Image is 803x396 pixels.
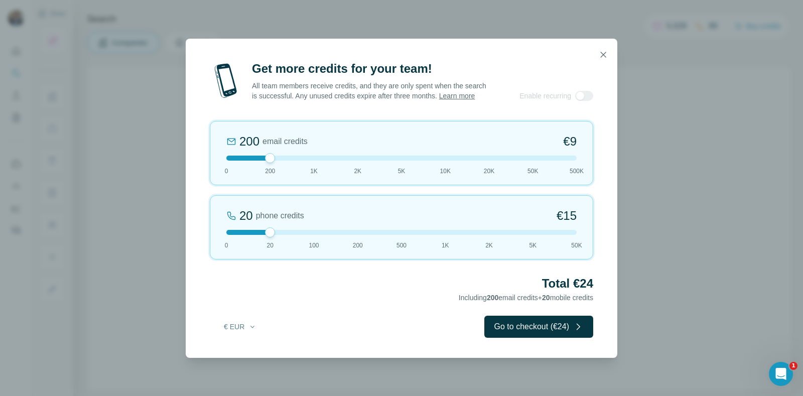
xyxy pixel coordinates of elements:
[225,241,228,250] span: 0
[563,134,577,150] span: €9
[353,241,363,250] span: 200
[225,167,228,176] span: 0
[439,92,475,100] a: Learn more
[789,362,797,370] span: 1
[239,208,253,224] div: 20
[769,362,793,386] iframe: Intercom live chat
[527,167,538,176] span: 50K
[262,136,308,148] span: email credits
[529,241,537,250] span: 5K
[557,208,577,224] span: €15
[265,167,275,176] span: 200
[484,316,593,338] button: Go to checkout (€24)
[571,241,582,250] span: 50K
[519,91,571,101] span: Enable recurring
[396,241,407,250] span: 500
[570,167,584,176] span: 500K
[252,81,487,101] p: All team members receive credits, and they are only spent when the search is successful. Any unus...
[267,241,274,250] span: 20
[398,167,406,176] span: 5K
[217,318,263,336] button: € EUR
[485,241,493,250] span: 2K
[440,167,451,176] span: 10K
[210,276,593,292] h2: Total €24
[459,294,593,302] span: Including email credits + mobile credits
[309,241,319,250] span: 100
[542,294,550,302] span: 20
[354,167,361,176] span: 2K
[239,134,259,150] div: 200
[442,241,449,250] span: 1K
[484,167,494,176] span: 20K
[310,167,318,176] span: 1K
[256,210,304,222] span: phone credits
[487,294,498,302] span: 200
[210,61,242,101] img: mobile-phone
